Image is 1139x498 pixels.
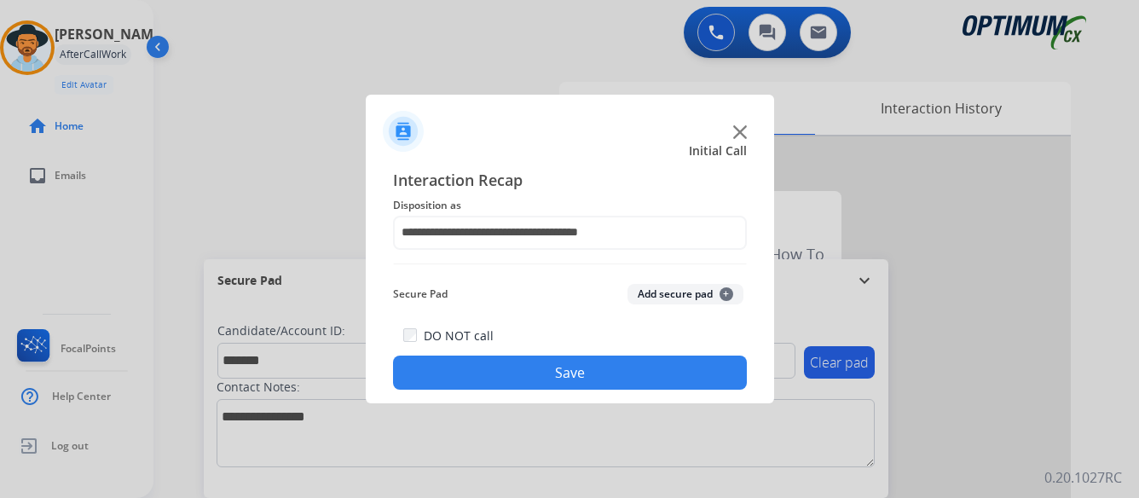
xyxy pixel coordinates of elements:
img: contact-recap-line.svg [393,263,747,264]
span: Secure Pad [393,284,448,304]
button: Add secure pad+ [627,284,743,304]
label: DO NOT call [424,327,494,345]
span: + [720,287,733,301]
span: Interaction Recap [393,168,747,195]
p: 0.20.1027RC [1044,467,1122,488]
span: Disposition as [393,195,747,216]
img: contactIcon [383,111,424,152]
button: Save [393,356,747,390]
span: Initial Call [689,142,747,159]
